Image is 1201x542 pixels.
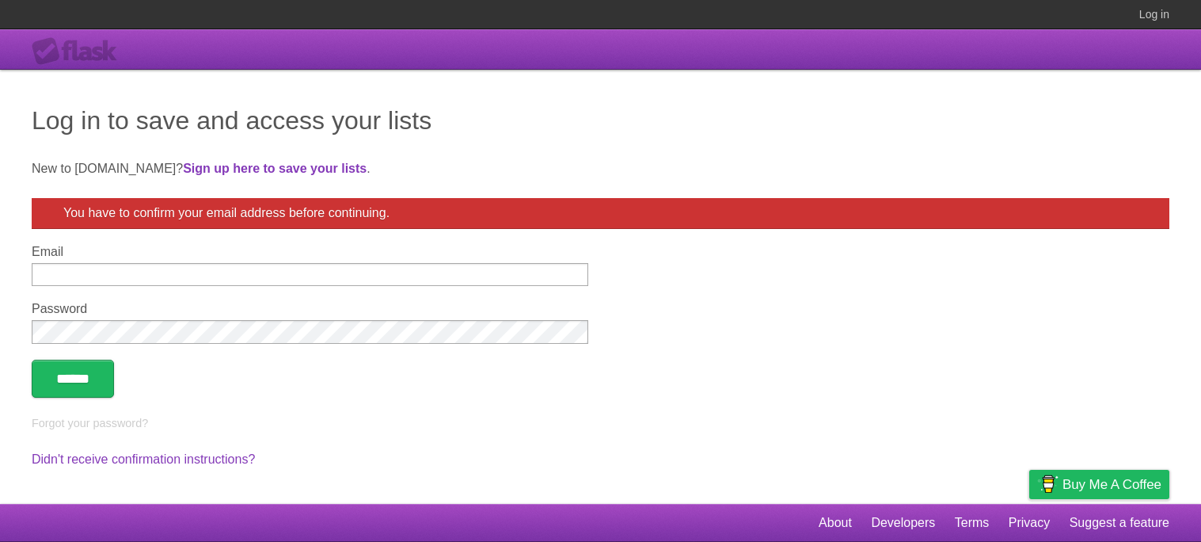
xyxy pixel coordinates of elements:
img: Buy me a coffee [1037,471,1058,498]
div: You have to confirm your email address before continuing. [32,198,1169,229]
label: Password [32,302,588,316]
a: Developers [871,508,935,538]
a: Privacy [1009,508,1050,538]
a: Suggest a feature [1070,508,1169,538]
p: New to [DOMAIN_NAME]? . [32,159,1169,178]
span: Buy me a coffee [1062,471,1161,498]
a: Sign up here to save your lists [183,162,367,175]
a: Didn't receive confirmation instructions? [32,452,255,466]
a: Forgot your password? [32,417,148,429]
a: About [819,508,852,538]
div: Flask [32,37,127,66]
h1: Log in to save and access your lists [32,101,1169,139]
a: Terms [955,508,990,538]
a: Buy me a coffee [1029,470,1169,499]
label: Email [32,245,588,259]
